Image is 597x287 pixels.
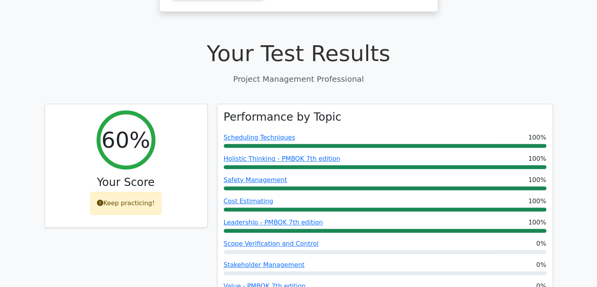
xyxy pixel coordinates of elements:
a: Leadership - PMBOK 7th edition [224,219,323,226]
span: 100% [528,154,546,164]
h3: Your Score [51,176,201,189]
span: 100% [528,133,546,142]
a: Scope Verification and Control [224,240,319,247]
h2: 60% [101,127,150,153]
a: Cost Estimating [224,197,273,205]
a: Stakeholder Management [224,261,305,269]
h3: Performance by Topic [224,110,341,124]
span: 100% [528,197,546,206]
span: 100% [528,218,546,227]
h1: Your Test Results [44,40,553,66]
p: Project Management Professional [44,73,553,85]
span: 0% [536,239,546,248]
span: 100% [528,175,546,185]
a: Scheduling Techniques [224,134,295,141]
a: Safety Management [224,176,287,184]
a: Holistic Thinking - PMBOK 7th edition [224,155,340,162]
div: Keep practicing! [90,192,161,215]
span: 0% [536,260,546,270]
